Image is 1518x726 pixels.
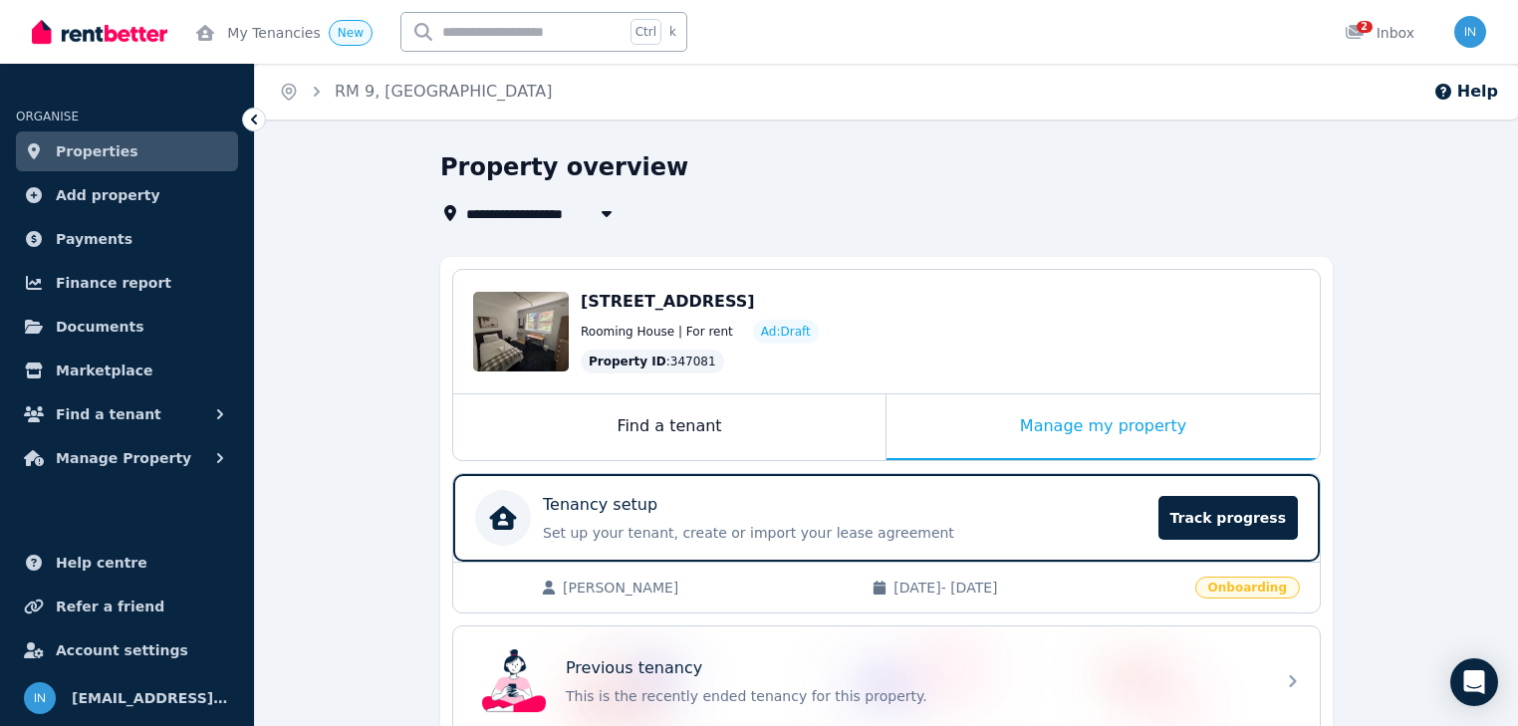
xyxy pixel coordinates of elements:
[1158,496,1298,540] span: Track progress
[56,227,132,251] span: Payments
[56,183,160,207] span: Add property
[56,402,161,426] span: Find a tenant
[16,543,238,583] a: Help centre
[482,649,546,713] img: Previous tenancy
[581,350,724,373] div: : 347081
[16,307,238,347] a: Documents
[56,551,147,575] span: Help centre
[338,26,364,40] span: New
[893,578,1182,598] span: [DATE] - [DATE]
[72,686,230,710] span: [EMAIL_ADDRESS][DOMAIN_NAME]
[589,354,666,369] span: Property ID
[1345,23,1414,43] div: Inbox
[543,493,657,517] p: Tenancy setup
[16,630,238,670] a: Account settings
[56,446,191,470] span: Manage Property
[440,151,688,183] h1: Property overview
[335,82,553,101] a: RM 9, [GEOGRAPHIC_DATA]
[16,175,238,215] a: Add property
[453,474,1320,562] a: Tenancy setupSet up your tenant, create or import your lease agreementTrack progress
[761,324,811,340] span: Ad: Draft
[32,17,167,47] img: RentBetter
[56,595,164,618] span: Refer a friend
[566,686,1263,706] p: This is the recently ended tenancy for this property.
[563,578,852,598] span: [PERSON_NAME]
[543,523,1146,543] p: Set up your tenant, create or import your lease agreement
[631,19,661,45] span: Ctrl
[1454,16,1486,48] img: info@museliving.com.au
[669,24,676,40] span: k
[16,110,79,123] span: ORGANISE
[16,351,238,390] a: Marketplace
[56,638,188,662] span: Account settings
[56,359,152,382] span: Marketplace
[56,315,144,339] span: Documents
[886,394,1320,460] div: Manage my property
[453,394,885,460] div: Find a tenant
[16,263,238,303] a: Finance report
[16,587,238,626] a: Refer a friend
[1357,21,1373,33] span: 2
[16,394,238,434] button: Find a tenant
[581,324,733,340] span: Rooming House | For rent
[1433,80,1498,104] button: Help
[56,139,138,163] span: Properties
[16,219,238,259] a: Payments
[16,131,238,171] a: Properties
[56,271,171,295] span: Finance report
[581,292,755,311] span: [STREET_ADDRESS]
[566,656,702,680] p: Previous tenancy
[1450,658,1498,706] div: Open Intercom Messenger
[24,682,56,714] img: info@museliving.com.au
[255,64,577,120] nav: Breadcrumb
[1195,577,1300,599] span: Onboarding
[16,438,238,478] button: Manage Property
